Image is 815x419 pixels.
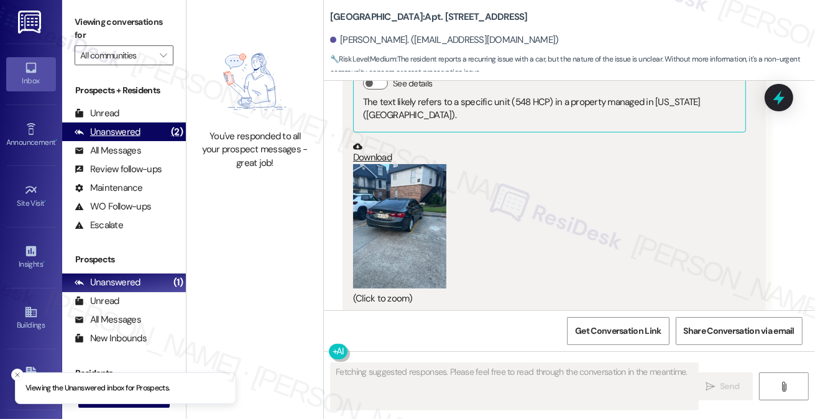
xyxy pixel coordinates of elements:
[75,332,147,345] div: New Inbounds
[330,11,528,24] b: [GEOGRAPHIC_DATA]: Apt. [STREET_ADDRESS]
[75,126,140,139] div: Unanswered
[330,54,396,64] strong: 🔧 Risk Level: Medium
[676,317,803,345] button: Share Conversation via email
[6,302,56,335] a: Buildings
[55,136,57,145] span: •
[75,182,143,195] div: Maintenance
[393,77,432,90] label: See details
[75,313,141,326] div: All Messages
[160,50,167,60] i: 
[331,363,698,410] textarea: Fetching suggested responses. Please feel free to read through the conversation in the meantime.
[6,180,56,213] a: Site Visit •
[706,382,715,392] i: 
[684,325,794,338] span: Share Conversation via email
[330,53,815,80] span: : The resident reports a recurring issue with a car, but the nature of the issue is unclear. With...
[18,11,44,34] img: ResiDesk Logo
[567,317,669,345] button: Get Conversation Link
[80,45,154,65] input: All communities
[330,34,559,47] div: [PERSON_NAME]. ([EMAIL_ADDRESS][DOMAIN_NAME])
[75,163,162,176] div: Review follow-ups
[575,325,661,338] span: Get Conversation Link
[25,383,170,394] p: Viewing the Unanswered inbox for Prospects.
[170,273,186,292] div: (1)
[353,164,446,288] button: Zoom image
[200,130,310,170] div: You've responded to all your prospect messages - great job!
[75,107,119,120] div: Unread
[363,96,736,122] div: The text likely refers to a specific unit (548 HCP) in a property managed in [US_STATE] ([GEOGRAP...
[6,363,56,397] a: Leads
[693,372,753,400] button: Send
[62,253,186,266] div: Prospects
[779,382,788,392] i: 
[6,241,56,274] a: Insights •
[353,142,746,163] a: Download
[353,292,746,305] div: (Click to zoom)
[75,12,173,45] label: Viewing conversations for
[75,144,141,157] div: All Messages
[75,219,123,232] div: Escalate
[45,197,47,206] span: •
[168,122,186,142] div: (2)
[62,84,186,97] div: Prospects + Residents
[720,380,739,393] span: Send
[11,369,24,381] button: Close toast
[75,200,151,213] div: WO Follow-ups
[6,57,56,91] a: Inbox
[43,258,45,267] span: •
[75,295,119,308] div: Unread
[200,40,310,124] img: empty-state
[75,276,140,289] div: Unanswered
